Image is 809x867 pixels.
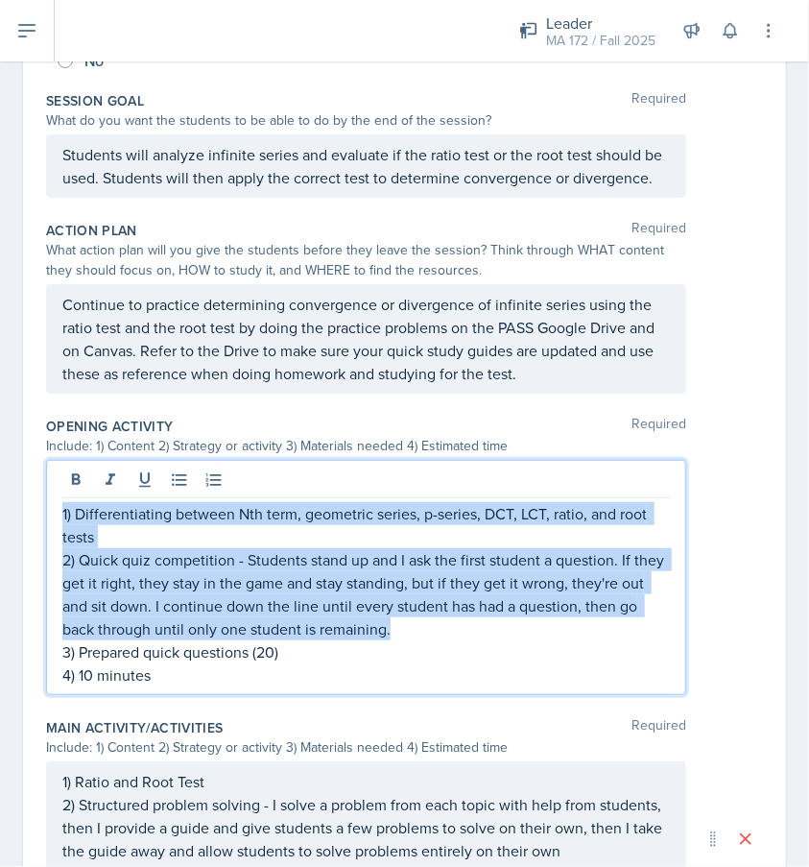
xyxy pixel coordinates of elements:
[546,31,655,51] div: MA 172 / Fall 2025
[62,293,670,385] p: Continue to practice determining convergence or divergence of infinite series using the ratio tes...
[46,240,686,280] div: What action plan will you give the students before they leave the session? Think through WHAT con...
[46,436,686,456] div: Include: 1) Content 2) Strategy or activity 3) Materials needed 4) Estimated time
[546,12,655,35] div: Leader
[631,221,686,240] span: Required
[62,663,670,686] p: 4) 10 minutes
[62,143,670,189] p: Students will analyze infinite series and evaluate if the ratio test or the root test should be u...
[62,770,670,793] p: 1) Ratio and Root Test
[631,91,686,110] span: Required
[46,737,686,758] div: Include: 1) Content 2) Strategy or activity 3) Materials needed 4) Estimated time
[631,417,686,436] span: Required
[62,548,670,640] p: 2) Quick quiz competition - Students stand up and I ask the first student a question. If they get...
[46,417,174,436] label: Opening Activity
[631,718,686,737] span: Required
[62,502,670,548] p: 1) Differentiating between Nth term, geometric series, p-series, DCT, LCT, ratio, and root tests
[62,640,670,663] p: 3) Prepared quick questions (20)
[46,110,686,131] div: What do you want the students to be able to do by the end of the session?
[62,793,670,862] p: 2) Structured problem solving - I solve a problem from each topic with help from students, then I...
[84,51,104,70] span: No
[46,718,223,737] label: Main Activity/Activities
[46,221,137,240] label: Action Plan
[46,91,144,110] label: Session Goal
